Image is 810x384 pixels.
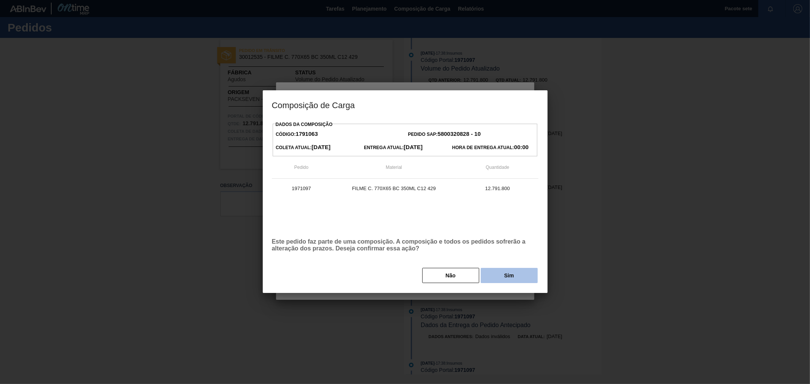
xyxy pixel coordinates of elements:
button: Não [422,268,479,283]
button: Sim [481,268,538,283]
font: Pedido SAP: [408,132,438,137]
font: Quantidade [486,165,509,170]
font: Material [386,165,402,170]
font: FILME C. 770X65 BC 350ML C12 429 [352,186,436,191]
font: Coleta Atual: [276,145,312,150]
font: Dados da Composição [276,122,333,127]
font: 5800320828 - 10 [438,131,481,137]
font: Hora de Entrega Atual: [452,145,514,150]
font: Código: [276,132,296,137]
font: Pedido [294,165,308,170]
font: 1971097 [292,186,311,191]
font: [DATE] [312,144,331,150]
font: Entrega atual: [364,145,404,150]
font: 12.791.800 [485,186,510,191]
font: Sim [504,272,514,279]
font: Este pedido faz parte de uma composição. A composição e todos os pedidos sofrerão a alteração dos... [272,238,526,252]
font: 00:00 [514,144,529,150]
font: 1791063 [296,131,318,137]
font: Composição de Carga [272,101,355,110]
font: Não [445,272,455,279]
font: [DATE] [404,144,423,150]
